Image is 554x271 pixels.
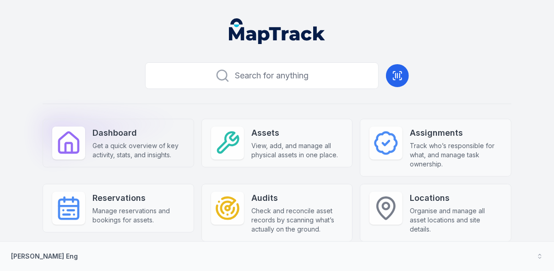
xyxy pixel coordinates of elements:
span: Search for anything [235,69,309,82]
strong: Audits [251,192,343,205]
span: Organise and manage all asset locations and site details. [410,206,502,234]
button: Search for anything [145,62,379,89]
strong: [PERSON_NAME] Eng [11,252,78,260]
strong: Reservations [92,192,185,205]
span: View, add, and manage all physical assets in one place. [251,141,343,160]
nav: Global [214,18,340,44]
span: Get a quick overview of key activity, stats, and insights. [92,141,185,160]
a: ReservationsManage reservations and bookings for assets. [43,184,194,232]
span: Track who’s responsible for what, and manage task ownership. [410,141,502,169]
strong: Locations [410,192,502,205]
a: AssetsView, add, and manage all physical assets in one place. [201,119,353,167]
strong: Assets [251,127,343,139]
a: AuditsCheck and reconcile asset records by scanning what’s actually on the ground. [201,184,353,242]
span: Check and reconcile asset records by scanning what’s actually on the ground. [251,206,343,234]
a: AssignmentsTrack who’s responsible for what, and manage task ownership. [360,119,511,177]
a: DashboardGet a quick overview of key activity, stats, and insights. [43,119,194,167]
strong: Dashboard [92,127,185,139]
strong: Assignments [410,127,502,139]
a: LocationsOrganise and manage all asset locations and site details. [360,184,511,242]
span: Manage reservations and bookings for assets. [92,206,185,225]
